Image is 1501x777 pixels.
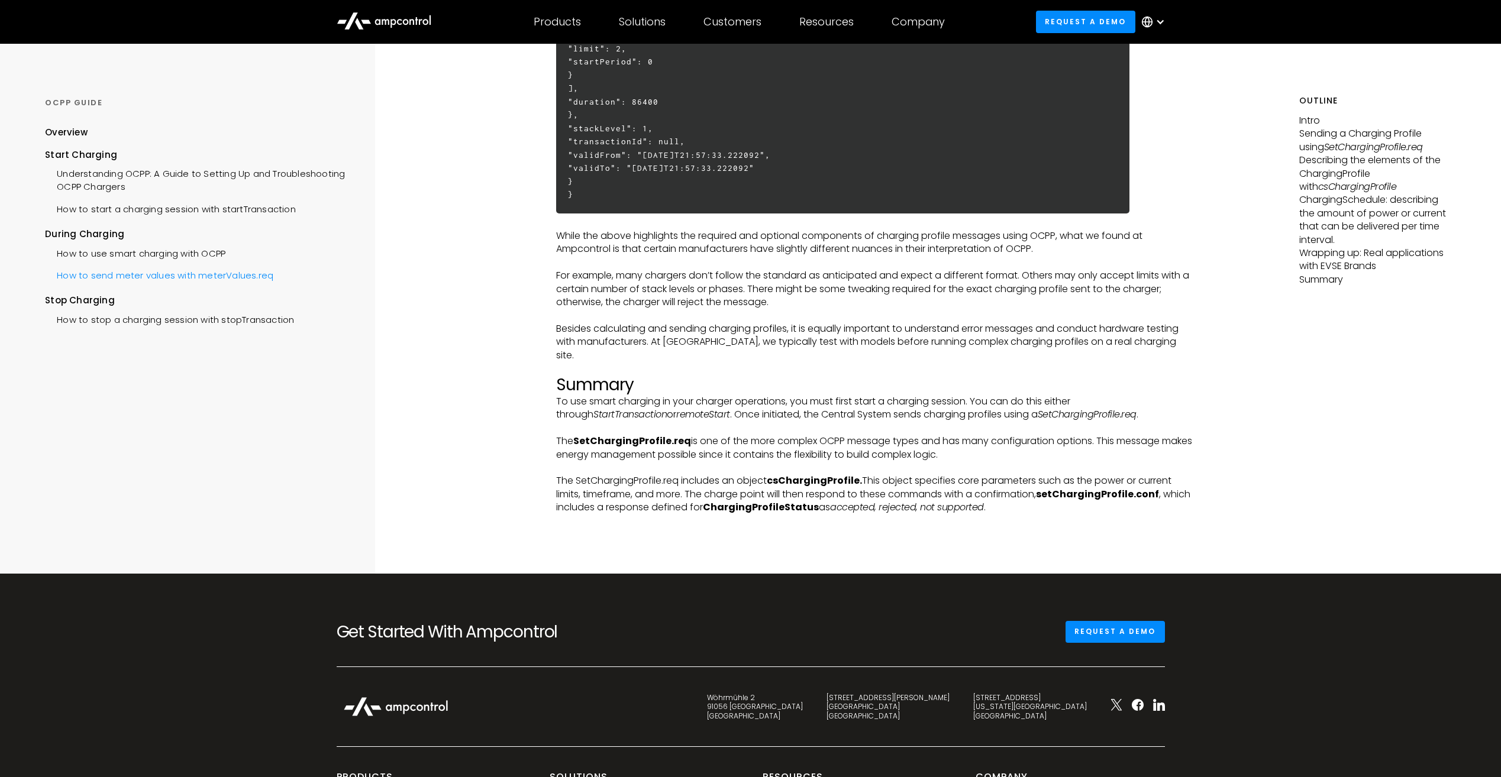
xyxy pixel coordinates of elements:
[45,126,88,148] a: Overview
[830,500,984,514] em: accepted, rejected, not supported
[799,15,854,28] div: Resources
[703,15,761,28] div: Customers
[337,691,455,723] img: Ampcontrol Logo
[556,422,1193,435] p: ‍
[1324,140,1423,154] em: SetChargingProfile.req
[1299,127,1456,154] p: Sending a Charging Profile using
[556,362,1193,375] p: ‍
[707,693,803,721] div: Wöhrmühle 2 91056 [GEOGRAPHIC_DATA] [GEOGRAPHIC_DATA]
[45,148,345,161] div: Start Charging
[45,161,345,197] a: Understanding OCPP: A Guide to Setting Up and Troubleshooting OCPP Chargers
[45,307,294,329] a: How to stop a charging session with stopTransaction
[1299,114,1456,127] p: Intro
[1299,247,1456,273] p: Wrapping up: Real applications with EVSE Brands
[1036,487,1159,501] strong: setChargingProfile.conf
[556,461,1193,474] p: ‍
[556,216,1193,229] p: ‍
[1038,407,1137,421] em: SetChargingProfile.req
[1066,621,1165,643] a: Request a demo
[45,126,88,139] div: Overview
[1299,273,1456,286] p: Summary
[556,309,1193,322] p: ‍
[556,256,1193,269] p: ‍
[556,269,1193,309] p: For example, many chargers don’t follow the standard as anticipated and expect a different format...
[556,395,1193,422] p: To use smart charging in your charger operations, you must first start a charging session. You ca...
[892,15,945,28] div: Company
[1299,193,1456,247] p: ChargingSchedule: describing the amount of power or current that can be delivered per time interval.
[619,15,666,28] div: Solutions
[534,15,581,28] div: Products
[45,197,296,219] a: How to start a charging session with startTransaction
[973,693,1087,721] div: [STREET_ADDRESS] [US_STATE][GEOGRAPHIC_DATA] [GEOGRAPHIC_DATA]
[45,241,225,263] a: How to use smart charging with OCPP
[556,435,1193,461] p: The is one of the more complex OCPP message types and has many configuration options. This messag...
[45,294,345,307] div: Stop Charging
[556,375,1193,395] h2: Summary
[1036,11,1135,33] a: Request a demo
[593,407,667,421] em: StartTransaction
[556,474,1193,514] p: The SetChargingProfile.req includes an object This object specifies core parameters such as the p...
[703,500,819,514] strong: ChargingProfileStatus
[827,693,950,721] div: [STREET_ADDRESS][PERSON_NAME] [GEOGRAPHIC_DATA] [GEOGRAPHIC_DATA]
[1299,154,1456,193] p: Describing the elements of the ChargingProfile with
[767,474,862,487] strong: csChargingProfile.
[1299,95,1456,107] h5: Outline
[45,263,273,285] a: How to send meter values with meterValues.req
[556,229,1193,256] p: While the above highlights the required and optional components of charging profile messages usin...
[556,322,1193,362] p: Besides calculating and sending charging profiles, it is equally important to understand error me...
[573,434,691,448] strong: SetChargingProfile.req
[1318,180,1397,193] em: csChargingProfile
[337,622,597,642] h2: Get Started With Ampcontrol
[45,228,345,241] div: During Charging
[676,407,730,421] em: remoteStart
[45,98,345,108] div: OCPP GUIDE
